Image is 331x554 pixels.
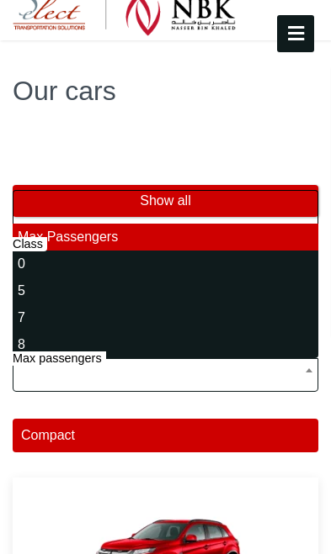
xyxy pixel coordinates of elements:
li: 8 [13,331,318,358]
li: 5 [13,277,318,304]
h1: Our cars [13,77,318,104]
label: Max passengers [13,351,106,366]
div: Compact [13,419,318,452]
span: Max passengers [13,358,318,392]
li: 0 [13,251,318,277]
li: Max passengers [13,224,318,251]
button: Show all [13,185,318,217]
label: Class [13,237,47,251]
li: 7 [13,304,318,331]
